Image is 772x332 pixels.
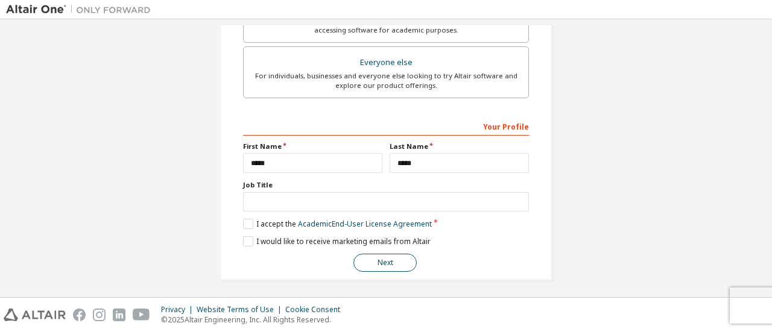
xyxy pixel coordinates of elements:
a: Academic End-User License Agreement [298,219,432,229]
img: altair_logo.svg [4,309,66,321]
label: First Name [243,142,382,151]
button: Next [353,254,417,272]
img: facebook.svg [73,309,86,321]
div: For faculty & administrators of academic institutions administering students and accessing softwa... [251,16,521,35]
label: I would like to receive marketing emails from Altair [243,236,431,246]
label: Last Name [390,142,529,151]
div: Privacy [161,305,197,315]
div: Everyone else [251,54,521,71]
div: For individuals, businesses and everyone else looking to try Altair software and explore our prod... [251,71,521,90]
div: Cookie Consent [285,305,347,315]
label: Job Title [243,180,529,190]
img: youtube.svg [133,309,150,321]
img: Altair One [6,4,157,16]
img: instagram.svg [93,309,106,321]
img: linkedin.svg [113,309,125,321]
div: Website Terms of Use [197,305,285,315]
label: I accept the [243,219,432,229]
div: Your Profile [243,116,529,136]
p: © 2025 Altair Engineering, Inc. All Rights Reserved. [161,315,347,325]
